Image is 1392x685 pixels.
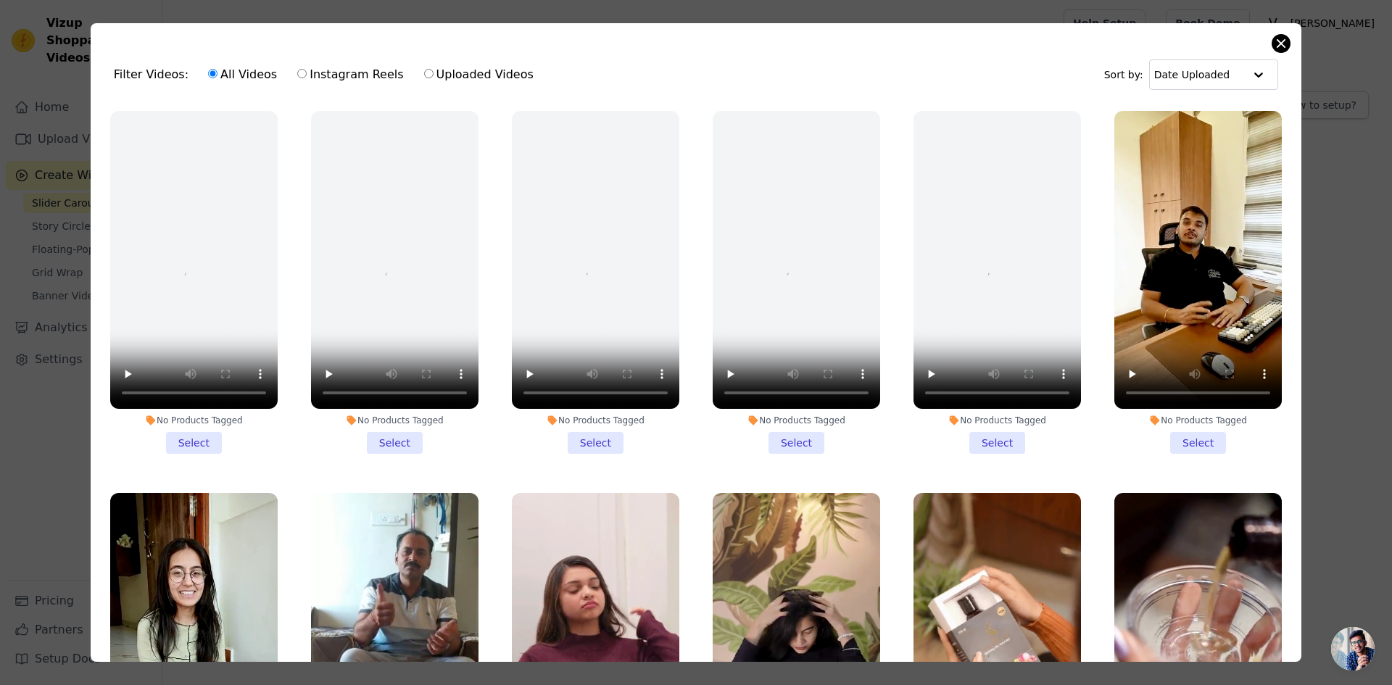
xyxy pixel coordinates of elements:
label: All Videos [207,65,278,84]
label: Uploaded Videos [423,65,534,84]
div: No Products Tagged [1114,415,1282,426]
div: No Products Tagged [913,415,1081,426]
div: Sort by: [1104,59,1279,90]
div: No Products Tagged [512,415,679,426]
div: No Products Tagged [311,415,478,426]
div: Filter Videos: [114,58,542,91]
div: No Products Tagged [110,415,278,426]
button: Close modal [1272,35,1290,52]
div: No Products Tagged [713,415,880,426]
a: Open chat [1331,627,1375,671]
label: Instagram Reels [297,65,404,84]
